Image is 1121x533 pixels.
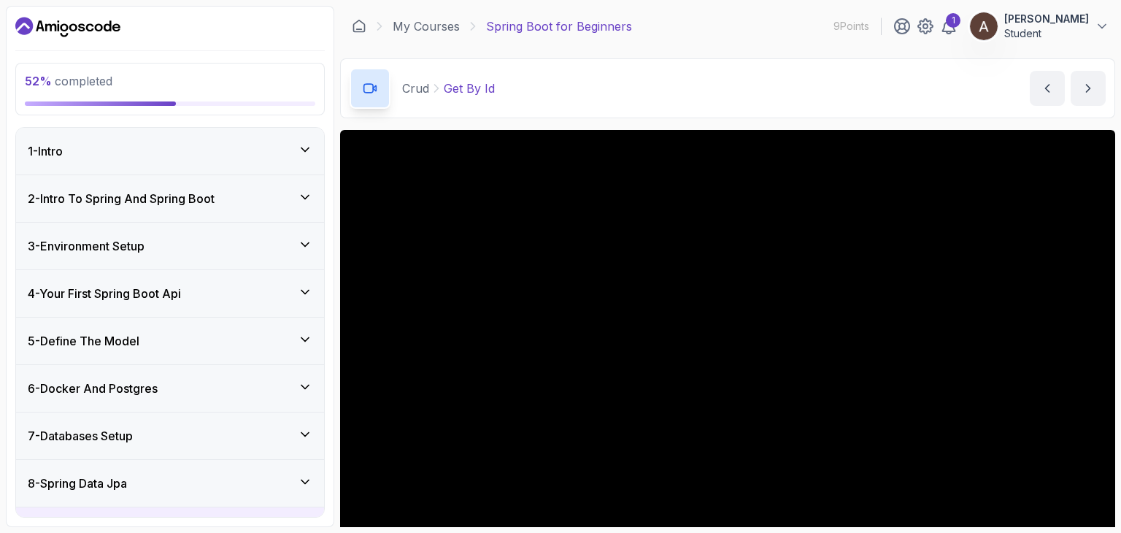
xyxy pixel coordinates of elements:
img: user profile image [970,12,998,40]
p: Crud [402,80,429,97]
h3: 2 - Intro To Spring And Spring Boot [28,190,215,207]
h3: 7 - Databases Setup [28,427,133,445]
button: next content [1071,71,1106,106]
button: 4-Your First Spring Boot Api [16,270,324,317]
button: 3-Environment Setup [16,223,324,269]
p: Spring Boot for Beginners [486,18,632,35]
button: 1-Intro [16,128,324,175]
h3: 5 - Define The Model [28,332,139,350]
p: 9 Points [833,19,869,34]
a: My Courses [393,18,460,35]
h3: 8 - Spring Data Jpa [28,475,127,492]
button: previous content [1030,71,1065,106]
button: user profile image[PERSON_NAME]Student [969,12,1109,41]
span: 52 % [25,74,52,88]
p: [PERSON_NAME] [1004,12,1089,26]
a: Dashboard [352,19,366,34]
button: 8-Spring Data Jpa [16,460,324,507]
span: completed [25,74,112,88]
p: Student [1004,26,1089,41]
button: 5-Define The Model [16,318,324,364]
a: 1 [940,18,958,35]
h3: 4 - Your First Spring Boot Api [28,285,181,302]
a: Dashboard [15,15,120,39]
div: 1 [946,13,960,28]
button: 6-Docker And Postgres [16,365,324,412]
h3: 6 - Docker And Postgres [28,380,158,397]
h3: 3 - Environment Setup [28,237,145,255]
h3: 1 - Intro [28,142,63,160]
button: 7-Databases Setup [16,413,324,459]
p: Get By Id [444,80,495,97]
button: 2-Intro To Spring And Spring Boot [16,175,324,222]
